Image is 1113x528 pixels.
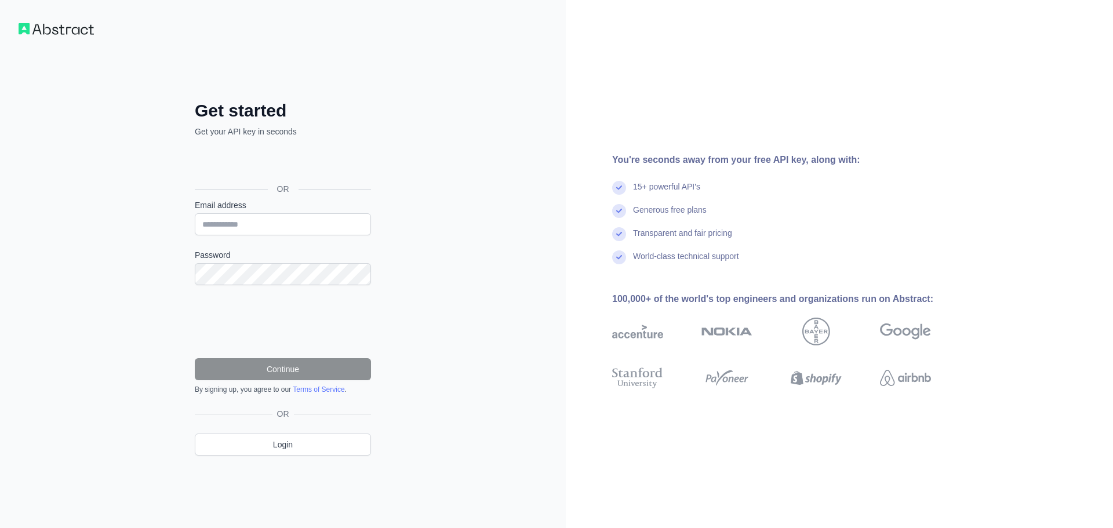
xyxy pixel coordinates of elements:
div: By signing up, you agree to our . [195,385,371,394]
img: stanford university [612,365,663,391]
img: payoneer [701,365,752,391]
label: Password [195,249,371,261]
img: airbnb [880,365,931,391]
div: World-class technical support [633,250,739,274]
label: Email address [195,199,371,211]
img: check mark [612,227,626,241]
div: 15+ powerful API's [633,181,700,204]
img: shopify [791,365,842,391]
span: OR [272,408,294,420]
div: 100,000+ of the world's top engineers and organizations run on Abstract: [612,292,968,306]
span: OR [268,183,299,195]
img: accenture [612,318,663,345]
iframe: reCAPTCHA [195,299,371,344]
img: check mark [612,181,626,195]
div: Transparent and fair pricing [633,227,732,250]
img: Workflow [19,23,94,35]
iframe: Sign in with Google Button [189,150,374,176]
img: google [880,318,931,345]
a: Login [195,434,371,456]
a: Terms of Service [293,385,344,394]
img: nokia [701,318,752,345]
p: Get your API key in seconds [195,126,371,137]
img: check mark [612,204,626,218]
h2: Get started [195,100,371,121]
button: Continue [195,358,371,380]
div: You're seconds away from your free API key, along with: [612,153,968,167]
div: Generous free plans [633,204,707,227]
img: check mark [612,250,626,264]
img: bayer [802,318,830,345]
